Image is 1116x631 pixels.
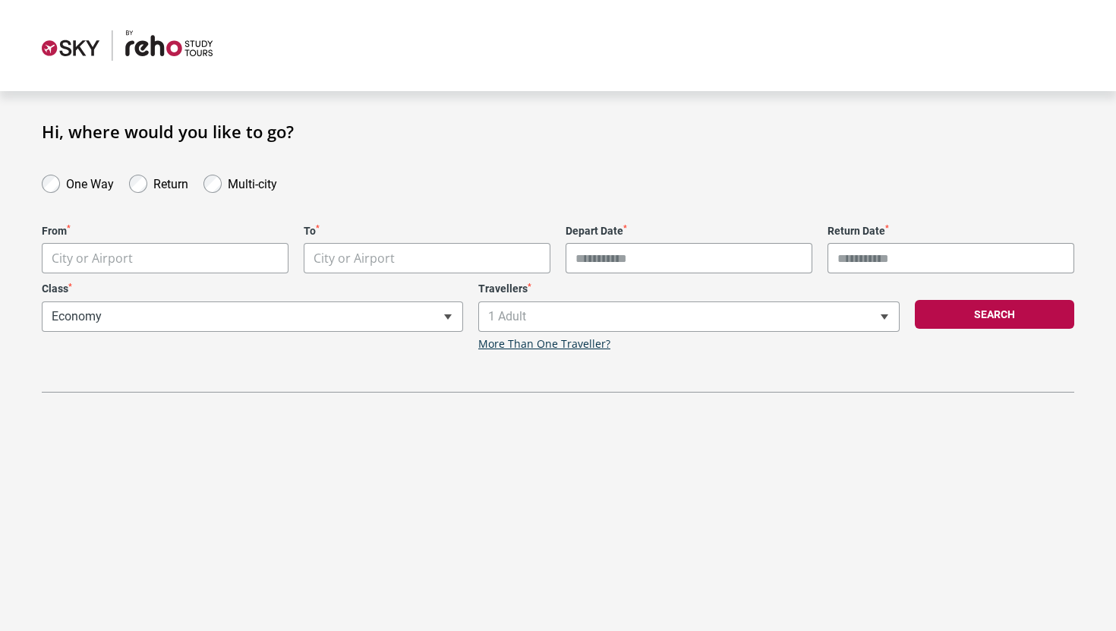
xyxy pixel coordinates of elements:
[153,173,188,191] label: Return
[42,225,288,238] label: From
[478,282,900,295] label: Travellers
[43,244,288,273] span: City or Airport
[42,282,463,295] label: Class
[42,301,463,332] span: Economy
[478,301,900,332] span: 1 Adult
[43,302,462,331] span: Economy
[314,250,395,267] span: City or Airport
[42,243,288,273] span: City or Airport
[828,225,1074,238] label: Return Date
[915,300,1074,329] button: Search
[478,338,610,351] a: More Than One Traveller?
[479,302,899,331] span: 1 Adult
[66,173,114,191] label: One Way
[42,121,1074,141] h1: Hi, where would you like to go?
[304,244,550,273] span: City or Airport
[52,250,133,267] span: City or Airport
[304,225,550,238] label: To
[228,173,277,191] label: Multi-city
[304,243,550,273] span: City or Airport
[566,225,812,238] label: Depart Date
